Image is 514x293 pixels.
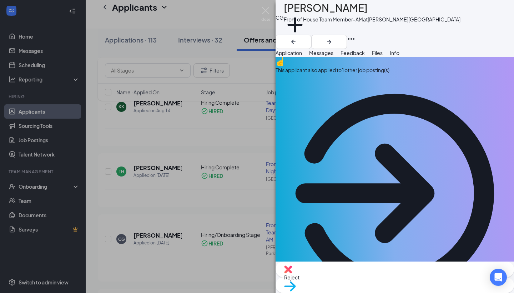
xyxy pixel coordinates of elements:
[289,38,298,46] svg: ArrowLeftNew
[276,14,284,21] div: CG
[276,35,311,49] button: ArrowLeftNew
[284,273,505,281] span: Reject
[490,269,507,286] div: Open Intercom Messenger
[276,66,514,74] div: This applicant also applied to 1 other job posting(s)
[341,50,365,56] span: Feedback
[276,50,302,56] span: Application
[347,35,356,43] svg: Ellipses
[284,14,306,44] button: PlusAdd a tag
[325,38,333,46] svg: ArrowRight
[390,50,399,56] span: Info
[311,35,347,49] button: ArrowRight
[372,50,383,56] span: Files
[284,16,460,23] div: Front of House Team Member-AM at [PERSON_NAME][GEOGRAPHIC_DATA]
[284,14,306,36] svg: Plus
[309,50,333,56] span: Messages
